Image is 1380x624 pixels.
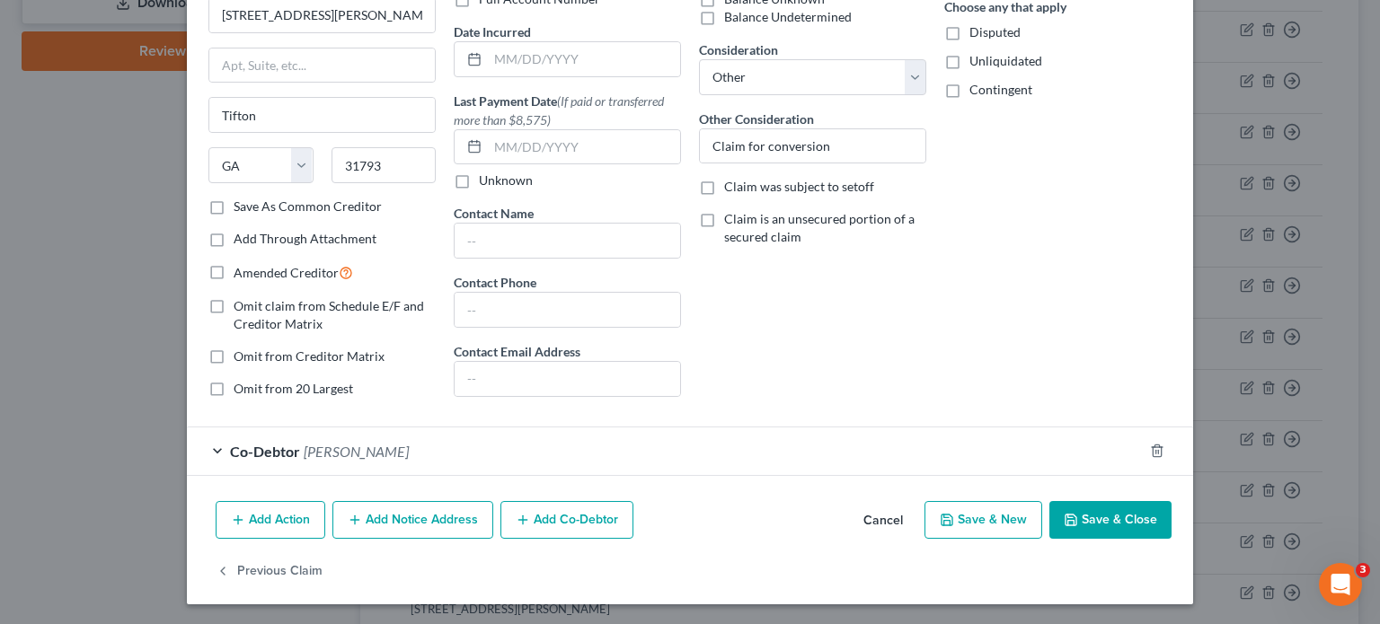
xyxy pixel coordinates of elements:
[479,171,533,189] label: Unknown
[454,92,681,129] label: Last Payment Date
[455,362,680,396] input: --
[724,211,915,244] span: Claim is an unsecured portion of a secured claim
[230,443,300,460] span: Co-Debtor
[234,230,376,248] label: Add Through Attachment
[724,8,852,26] label: Balance Undetermined
[332,501,493,539] button: Add Notice Address
[234,348,385,364] span: Omit from Creditor Matrix
[454,273,536,292] label: Contact Phone
[724,179,874,194] span: Claim was subject to setoff
[454,204,534,223] label: Contact Name
[1356,563,1370,577] span: 3
[234,298,424,331] span: Omit claim from Schedule E/F and Creditor Matrix
[234,198,382,215] label: Save As Common Creditor
[1319,563,1362,606] iframe: Intercom live chat
[454,342,580,361] label: Contact Email Address
[500,501,633,539] button: Add Co-Debtor
[849,503,917,539] button: Cancel
[209,48,435,83] input: Apt, Suite, etc...
[234,265,339,280] span: Amended Creditor
[924,501,1042,539] button: Save & New
[209,98,435,132] input: Enter city...
[216,553,323,591] button: Previous Claim
[332,147,437,183] input: Enter zip...
[699,40,778,59] label: Consideration
[488,130,680,164] input: MM/DD/YYYY
[969,24,1021,40] span: Disputed
[700,129,925,163] input: Specify...
[969,53,1042,68] span: Unliquidated
[216,501,325,539] button: Add Action
[699,110,814,128] label: Other Consideration
[455,293,680,327] input: --
[234,381,353,396] span: Omit from 20 Largest
[454,93,664,127] span: (If paid or transferred more than $8,575)
[454,22,531,41] label: Date Incurred
[488,42,680,76] input: MM/DD/YYYY
[969,82,1032,97] span: Contingent
[1049,501,1172,539] button: Save & Close
[304,443,409,460] span: [PERSON_NAME]
[455,224,680,258] input: --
